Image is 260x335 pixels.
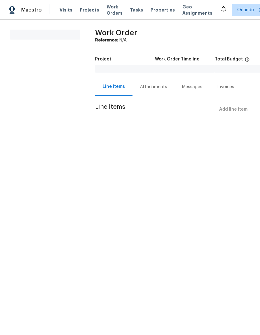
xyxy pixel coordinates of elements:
h5: Total Budget [215,57,243,61]
span: Properties [151,7,175,13]
div: N/A [95,37,250,43]
div: Line Items [103,84,125,90]
h5: Project [95,57,111,61]
span: Line Items [95,104,217,115]
span: The total cost of line items that have been proposed by Opendoor. This sum includes line items th... [245,57,250,65]
div: Messages [182,84,202,90]
span: Tasks [130,8,143,12]
h5: Work Order Timeline [155,57,200,61]
span: Projects [80,7,99,13]
div: Invoices [217,84,234,90]
span: Orlando [237,7,254,13]
span: Work Orders [107,4,123,16]
div: Attachments [140,84,167,90]
span: Maestro [21,7,42,13]
b: Reference: [95,38,118,42]
span: Visits [60,7,72,13]
span: Work Order [95,29,137,36]
span: Geo Assignments [182,4,212,16]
